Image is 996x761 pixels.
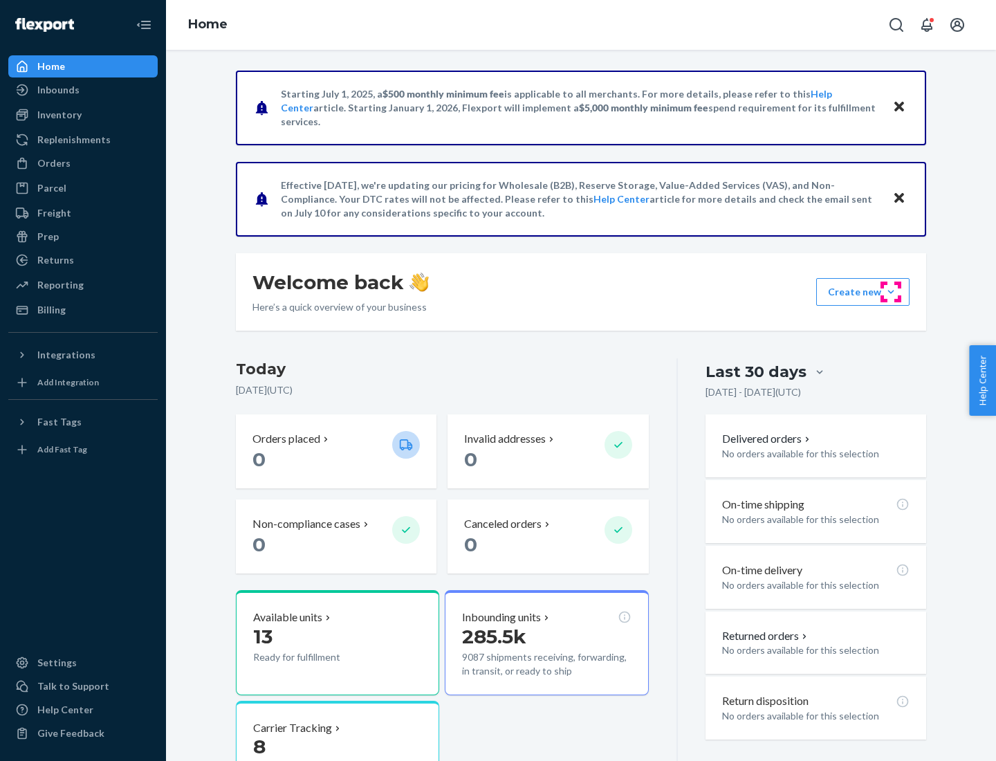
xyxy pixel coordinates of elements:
[8,274,158,296] a: Reporting
[8,129,158,151] a: Replenishments
[722,578,910,592] p: No orders available for this selection
[236,590,439,695] button: Available units13Ready for fulfillment
[445,590,648,695] button: Inbounding units285.5k9087 shipments receiving, forwarding, in transit, or ready to ship
[722,643,910,657] p: No orders available for this selection
[37,206,71,220] div: Freight
[252,448,266,471] span: 0
[252,533,266,556] span: 0
[816,278,910,306] button: Create new
[722,562,802,578] p: On-time delivery
[722,513,910,526] p: No orders available for this selection
[253,625,273,648] span: 13
[722,709,910,723] p: No orders available for this selection
[252,270,429,295] h1: Welcome back
[236,414,436,488] button: Orders placed 0
[8,299,158,321] a: Billing
[464,533,477,556] span: 0
[37,656,77,670] div: Settings
[8,699,158,721] a: Help Center
[37,83,80,97] div: Inbounds
[8,152,158,174] a: Orders
[8,675,158,697] a: Talk to Support
[8,249,158,271] a: Returns
[37,278,84,292] div: Reporting
[722,693,809,709] p: Return disposition
[37,230,59,244] div: Prep
[253,609,322,625] p: Available units
[8,372,158,394] a: Add Integration
[8,104,158,126] a: Inventory
[8,226,158,248] a: Prep
[37,156,71,170] div: Orders
[8,344,158,366] button: Integrations
[464,448,477,471] span: 0
[8,439,158,461] a: Add Fast Tag
[722,431,813,447] button: Delivered orders
[37,108,82,122] div: Inventory
[37,679,109,693] div: Talk to Support
[8,177,158,199] a: Parcel
[37,703,93,717] div: Help Center
[281,87,879,129] p: Starting July 1, 2025, a is applicable to all merchants. For more details, please refer to this a...
[462,650,631,678] p: 9087 shipments receiving, forwarding, in transit, or ready to ship
[969,345,996,416] button: Help Center
[448,499,648,574] button: Canceled orders 0
[890,189,908,209] button: Close
[705,361,806,383] div: Last 30 days
[8,55,158,77] a: Home
[37,59,65,73] div: Home
[37,303,66,317] div: Billing
[462,625,526,648] span: 285.5k
[15,18,74,32] img: Flexport logo
[448,414,648,488] button: Invalid addresses 0
[464,431,546,447] p: Invalid addresses
[883,11,910,39] button: Open Search Box
[252,431,320,447] p: Orders placed
[8,411,158,433] button: Fast Tags
[253,735,266,758] span: 8
[37,726,104,740] div: Give Feedback
[722,497,804,513] p: On-time shipping
[462,609,541,625] p: Inbounding units
[37,443,87,455] div: Add Fast Tag
[8,79,158,101] a: Inbounds
[722,628,810,644] button: Returned orders
[913,11,941,39] button: Open notifications
[593,193,649,205] a: Help Center
[236,499,436,574] button: Non-compliance cases 0
[37,376,99,388] div: Add Integration
[253,650,381,664] p: Ready for fulfillment
[252,516,360,532] p: Non-compliance cases
[382,88,504,100] span: $500 monthly minimum fee
[409,273,429,292] img: hand-wave emoji
[722,447,910,461] p: No orders available for this selection
[37,133,111,147] div: Replenishments
[253,720,332,736] p: Carrier Tracking
[890,98,908,118] button: Close
[37,348,95,362] div: Integrations
[8,652,158,674] a: Settings
[188,17,228,32] a: Home
[37,181,66,195] div: Parcel
[943,11,971,39] button: Open account menu
[177,5,239,45] ol: breadcrumbs
[236,383,649,397] p: [DATE] ( UTC )
[37,253,74,267] div: Returns
[130,11,158,39] button: Close Navigation
[579,102,708,113] span: $5,000 monthly minimum fee
[37,415,82,429] div: Fast Tags
[464,516,542,532] p: Canceled orders
[252,300,429,314] p: Here’s a quick overview of your business
[705,385,801,399] p: [DATE] - [DATE] ( UTC )
[8,722,158,744] button: Give Feedback
[236,358,649,380] h3: Today
[281,178,879,220] p: Effective [DATE], we're updating our pricing for Wholesale (B2B), Reserve Storage, Value-Added Se...
[8,202,158,224] a: Freight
